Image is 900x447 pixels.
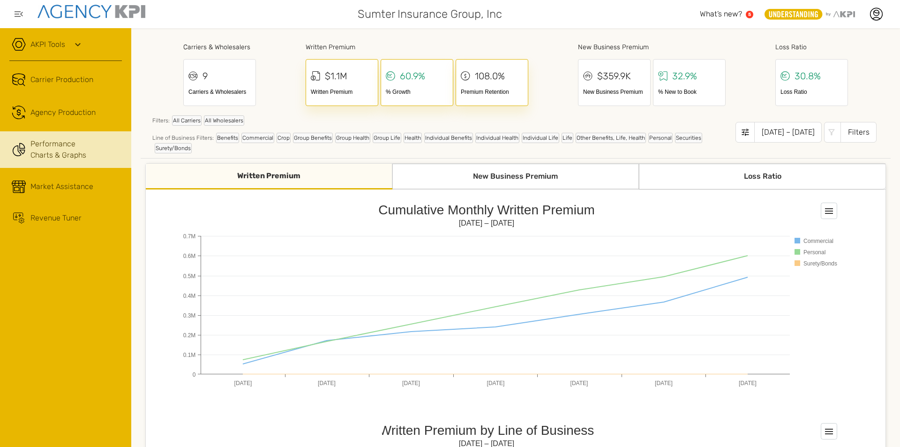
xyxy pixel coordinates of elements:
[461,88,523,96] div: Premium Retention
[775,42,848,52] div: Loss Ratio
[146,164,392,189] div: Written Premium
[754,122,822,143] div: [DATE] – [DATE]
[746,11,753,18] a: 5
[487,380,505,386] text: [DATE]
[204,115,244,126] div: All Wholesalers
[183,273,196,280] text: 0.5M
[172,115,202,126] div: All Carriers
[404,133,422,143] div: Health
[318,380,336,386] text: [DATE]
[30,181,93,192] div: Market Assistance
[658,88,720,96] div: % New to Book
[193,371,196,378] text: 0
[655,380,673,386] text: [DATE]
[183,233,196,240] text: 0.7M
[234,380,252,386] text: [DATE]
[37,5,145,18] img: agencykpi-logo-550x69-2d9e3fa8.png
[562,133,573,143] div: Life
[672,69,697,83] div: 32.9%
[216,133,239,143] div: Benefits
[30,107,96,118] div: Agency Production
[325,69,347,83] div: $1.1M
[379,423,594,438] text: Written Premium by Line of Business
[735,122,822,143] button: [DATE] – [DATE]
[578,42,726,52] div: New Business Premium
[183,352,196,358] text: 0.1M
[475,69,505,83] div: 108.0%
[424,133,473,143] div: Individual Benefits
[459,219,515,227] text: [DATE] – [DATE]
[155,143,192,153] div: Surety/Bonds
[675,133,702,143] div: Securities
[30,39,65,50] a: AKPI Tools
[648,133,673,143] div: Personal
[576,133,646,143] div: Other Benefits, Life, Health
[183,312,196,319] text: 0.3M
[378,203,595,217] text: Cumulative Monthly Written Premium
[183,253,196,259] text: 0.6M
[803,249,825,256] text: Personal
[183,42,256,52] div: Carriers & Wholesalers
[739,380,757,386] text: [DATE]
[293,133,333,143] div: Group Benefits
[522,133,559,143] div: Individual Life
[400,69,425,83] div: 60.9%
[183,332,196,339] text: 0.2M
[183,293,196,299] text: 0.4M
[402,380,420,386] text: [DATE]
[373,133,401,143] div: Group Life
[152,133,735,153] div: Line of Business Filters:
[392,164,639,189] div: New Business Premium
[358,6,502,23] span: Sumter Insurance Group, Inc
[803,238,833,244] text: Commercial
[639,164,885,189] div: Loss Ratio
[202,69,208,83] div: 9
[30,74,93,85] span: Carrier Production
[840,122,877,143] div: Filters
[583,88,645,96] div: New Business Premium
[475,133,519,143] div: Individual Health
[803,260,837,267] text: Surety/Bonds
[306,42,528,52] div: Written Premium
[597,69,631,83] div: $359.9K
[335,133,370,143] div: Group Health
[700,9,742,18] span: What’s new?
[570,380,588,386] text: [DATE]
[795,69,821,83] div: 30.8%
[311,88,373,96] div: Written Premium
[824,122,877,143] button: Filters
[241,133,274,143] div: Commercial
[748,12,751,17] text: 5
[30,212,82,224] div: Revenue Tuner
[188,88,251,96] div: Carriers & Wholesalers
[277,133,291,143] div: Crop
[152,115,735,130] div: Filters:
[386,88,448,96] div: % Growth
[780,88,843,96] div: Loss Ratio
